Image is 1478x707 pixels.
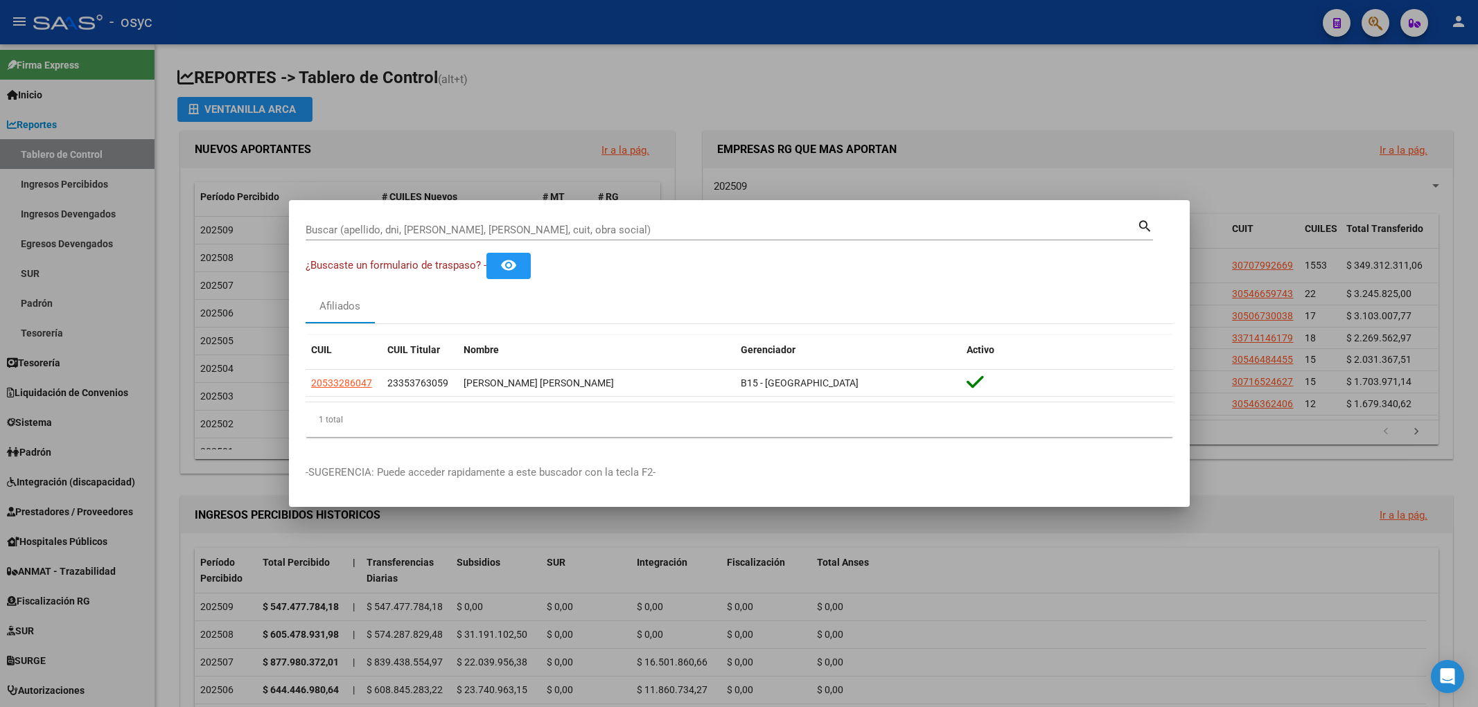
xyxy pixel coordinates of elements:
[306,402,1173,437] div: 1 total
[741,344,795,355] span: Gerenciador
[311,377,372,388] span: 20533286047
[1137,217,1153,233] mat-icon: search
[306,465,1173,481] p: -SUGERENCIA: Puede acceder rapidamente a este buscador con la tecla F2-
[311,344,332,355] span: CUIL
[464,375,730,391] div: [PERSON_NAME] [PERSON_NAME]
[741,377,859,388] span: B15 - [GEOGRAPHIC_DATA]
[458,335,735,365] datatable-header-cell: Nombre
[319,298,360,314] div: Afiliados
[500,257,517,274] mat-icon: remove_red_eye
[1431,660,1464,693] div: Open Intercom Messenger
[382,335,458,365] datatable-header-cell: CUIL Titular
[967,344,994,355] span: Activo
[387,344,440,355] span: CUIL Titular
[464,344,499,355] span: Nombre
[387,377,448,388] span: 23353763059
[961,335,1173,365] datatable-header-cell: Activo
[306,335,382,365] datatable-header-cell: CUIL
[306,259,486,271] span: ¿Buscaste un formulario de traspaso? -
[735,335,961,365] datatable-header-cell: Gerenciador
